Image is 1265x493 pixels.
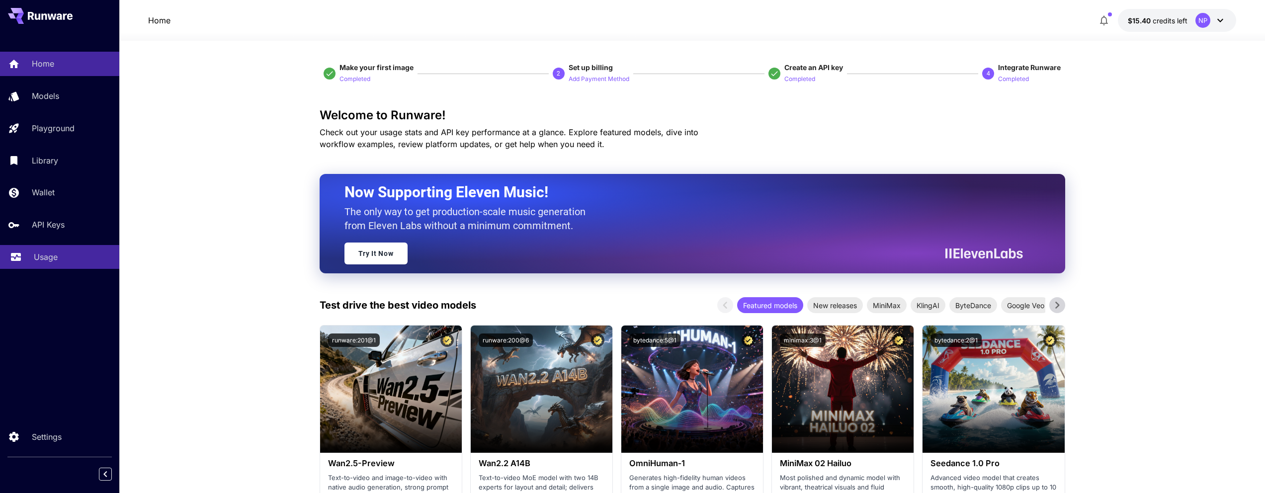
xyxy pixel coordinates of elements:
p: Completed [339,75,370,84]
img: alt [772,326,914,453]
button: Collapse sidebar [99,468,112,481]
h3: Wan2.5-Preview [328,459,454,468]
button: Certified Model – Vetted for best performance and includes a commercial license. [1043,333,1057,347]
div: MiniMax [867,297,907,313]
span: MiniMax [867,300,907,311]
p: Library [32,155,58,166]
p: API Keys [32,219,65,231]
img: alt [621,326,763,453]
span: KlingAI [911,300,945,311]
p: Settings [32,431,62,443]
button: $15.404NP [1118,9,1236,32]
h3: Wan2.2 A14B [479,459,604,468]
button: Completed [339,73,370,84]
nav: breadcrumb [148,14,170,26]
span: New releases [807,300,863,311]
p: 2 [557,69,560,78]
p: Add Payment Method [569,75,629,84]
p: Usage [34,251,58,263]
button: minimax:3@1 [780,333,826,347]
h3: Seedance 1.0 Pro [930,459,1056,468]
a: Try It Now [344,243,408,264]
p: Models [32,90,59,102]
p: 4 [987,69,990,78]
button: bytedance:2@1 [930,333,982,347]
div: New releases [807,297,863,313]
p: The only way to get production-scale music generation from Eleven Labs without a minimum commitment. [344,205,593,233]
button: Certified Model – Vetted for best performance and includes a commercial license. [892,333,906,347]
p: Playground [32,122,75,134]
h3: Welcome to Runware! [320,108,1065,122]
div: Collapse sidebar [106,465,119,483]
span: Check out your usage stats and API key performance at a glance. Explore featured models, dive int... [320,127,698,149]
p: Completed [998,75,1029,84]
a: Home [148,14,170,26]
p: Home [32,58,54,70]
button: Certified Model – Vetted for best performance and includes a commercial license. [591,333,604,347]
div: $15.404 [1128,15,1187,26]
p: Completed [784,75,815,84]
div: KlingAI [911,297,945,313]
span: $15.40 [1128,16,1153,25]
span: Make your first image [339,63,414,72]
button: Completed [784,73,815,84]
span: Featured models [737,300,803,311]
span: ByteDance [949,300,997,311]
button: Add Payment Method [569,73,629,84]
span: Set up billing [569,63,613,72]
span: credits left [1153,16,1187,25]
p: Wallet [32,186,55,198]
span: Google Veo [1001,300,1050,311]
button: Certified Model – Vetted for best performance and includes a commercial license. [440,333,454,347]
div: Featured models [737,297,803,313]
img: alt [320,326,462,453]
h3: MiniMax 02 Hailuo [780,459,906,468]
div: ByteDance [949,297,997,313]
button: bytedance:5@1 [629,333,680,347]
p: Test drive the best video models [320,298,476,313]
button: runware:200@6 [479,333,533,347]
img: alt [471,326,612,453]
div: NP [1195,13,1210,28]
span: Integrate Runware [998,63,1061,72]
button: Certified Model – Vetted for best performance and includes a commercial license. [742,333,755,347]
img: alt [923,326,1064,453]
h3: OmniHuman‑1 [629,459,755,468]
div: Google Veo [1001,297,1050,313]
span: Create an API key [784,63,843,72]
button: Completed [998,73,1029,84]
h2: Now Supporting Eleven Music! [344,183,1015,202]
button: runware:201@1 [328,333,380,347]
